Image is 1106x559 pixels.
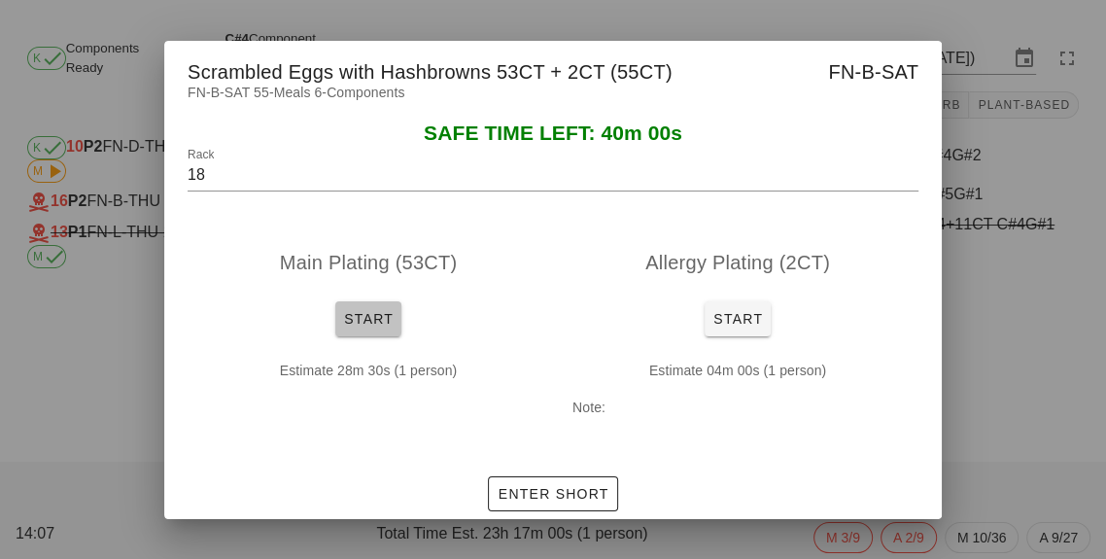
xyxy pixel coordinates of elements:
div: FN-B-SAT 55-Meals 6-Components [164,82,942,122]
label: Rack [188,148,214,162]
div: Allergy Plating (2CT) [557,231,918,294]
span: Enter Short [497,486,608,502]
button: Start [705,301,771,336]
p: Estimate 04m 00s (1 person) [572,360,903,381]
span: Start [712,311,763,327]
p: Estimate 28m 30s (1 person) [203,360,534,381]
span: FN-B-SAT [828,56,918,87]
button: Start [335,301,401,336]
span: Start [343,311,394,327]
div: Main Plating (53CT) [188,231,549,294]
button: Enter Short [488,476,617,511]
span: SAFE TIME LEFT: 40m 00s [424,122,682,144]
p: Note: [572,397,903,418]
div: Scrambled Eggs with Hashbrowns 53CT + 2CT (55CT) [164,41,942,97]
